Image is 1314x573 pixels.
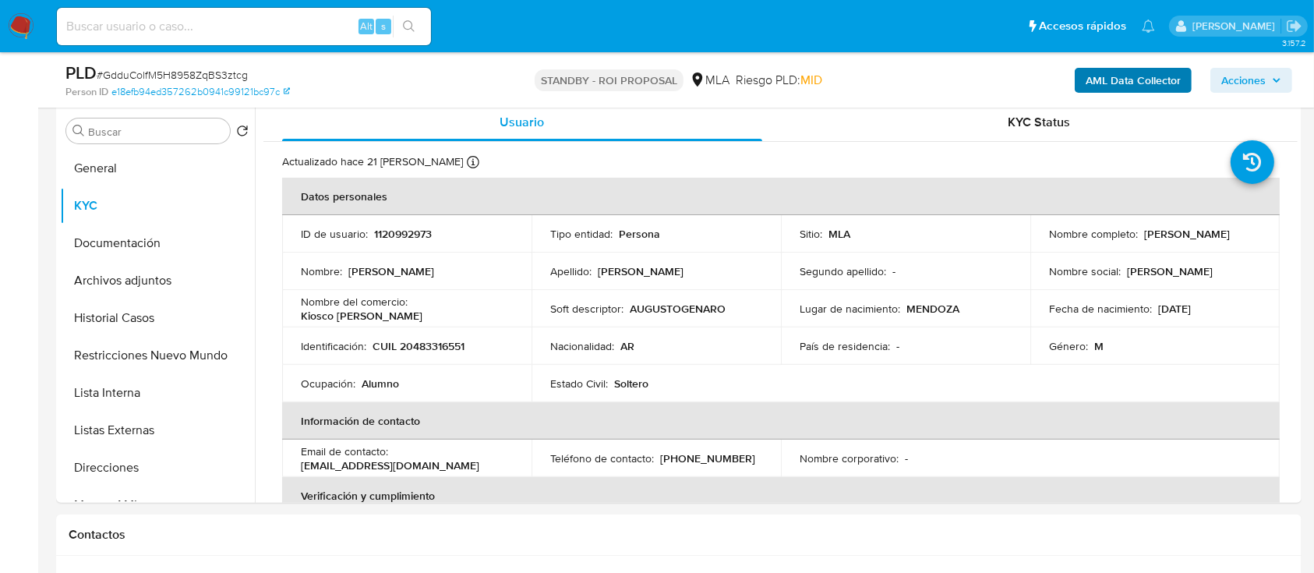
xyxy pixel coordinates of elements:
[800,71,822,89] span: MID
[1094,339,1104,353] p: M
[348,264,434,278] p: [PERSON_NAME]
[301,458,479,472] p: [EMAIL_ADDRESS][DOMAIN_NAME]
[800,264,886,278] p: Segundo apellido :
[550,264,592,278] p: Apellido :
[619,227,660,241] p: Persona
[535,69,683,91] p: STANDBY - ROI PROPOSAL
[373,339,464,353] p: CUIL 20483316551
[896,339,899,353] p: -
[550,451,654,465] p: Teléfono de contacto :
[301,295,408,309] p: Nombre del comercio :
[1039,18,1126,34] span: Accesos rápidos
[550,339,614,353] p: Nacionalidad :
[301,309,422,323] p: Kiosco [PERSON_NAME]
[362,377,399,391] p: Alumno
[1192,19,1280,34] p: leandro.caroprese@mercadolibre.com
[60,150,255,187] button: General
[65,60,97,85] b: PLD
[381,19,386,34] span: s
[906,302,959,316] p: MENDOZA
[282,154,463,169] p: Actualizado hace 21 [PERSON_NAME]
[65,85,108,99] b: Person ID
[282,178,1280,215] th: Datos personales
[1127,264,1213,278] p: [PERSON_NAME]
[736,72,822,89] span: Riesgo PLD:
[60,337,255,374] button: Restricciones Nuevo Mundo
[60,187,255,225] button: KYC
[1221,68,1266,93] span: Acciones
[1286,18,1302,34] a: Salir
[60,374,255,412] button: Lista Interna
[905,451,908,465] p: -
[374,227,432,241] p: 1120992973
[892,264,895,278] p: -
[690,72,729,89] div: MLA
[1086,68,1181,93] b: AML Data Collector
[60,299,255,337] button: Historial Casos
[88,125,224,139] input: Buscar
[550,302,623,316] p: Soft descriptor :
[60,262,255,299] button: Archivos adjuntos
[800,227,822,241] p: Sitio :
[97,67,248,83] span: # GdduColfM5H8958ZqBS3ztcg
[1158,302,1191,316] p: [DATE]
[60,449,255,486] button: Direcciones
[1049,302,1152,316] p: Fecha de nacimiento :
[800,339,890,353] p: País de residencia :
[1008,113,1070,131] span: KYC Status
[550,377,608,391] p: Estado Civil :
[301,227,368,241] p: ID de usuario :
[500,113,544,131] span: Usuario
[828,227,850,241] p: MLA
[57,16,431,37] input: Buscar usuario o caso...
[360,19,373,34] span: Alt
[800,451,899,465] p: Nombre corporativo :
[282,402,1280,440] th: Información de contacto
[550,227,613,241] p: Tipo entidad :
[60,412,255,449] button: Listas Externas
[60,486,255,524] button: Marcas AML
[301,339,366,353] p: Identificación :
[614,377,648,391] p: Soltero
[69,527,1289,543] h1: Contactos
[72,125,85,137] button: Buscar
[1049,227,1138,241] p: Nombre completo :
[1049,339,1088,353] p: Género :
[1210,68,1292,93] button: Acciones
[1075,68,1192,93] button: AML Data Collector
[660,451,755,465] p: [PHONE_NUMBER]
[301,377,355,391] p: Ocupación :
[1282,37,1306,49] span: 3.157.2
[1049,264,1121,278] p: Nombre social :
[301,264,342,278] p: Nombre :
[1142,19,1155,33] a: Notificaciones
[236,125,249,142] button: Volver al orden por defecto
[60,225,255,262] button: Documentación
[393,16,425,37] button: search-icon
[620,339,634,353] p: AR
[111,85,290,99] a: e18efb94ed357262b0941c99121bc97c
[800,302,900,316] p: Lugar de nacimiento :
[598,264,683,278] p: [PERSON_NAME]
[630,302,726,316] p: AUGUSTOGENARO
[301,444,388,458] p: Email de contacto :
[282,477,1280,515] th: Verificación y cumplimiento
[1144,227,1230,241] p: [PERSON_NAME]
